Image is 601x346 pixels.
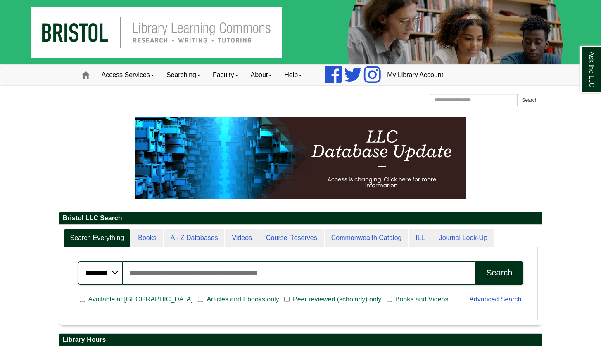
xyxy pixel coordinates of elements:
[284,296,290,303] input: Peer reviewed (scholarly) only
[131,229,163,247] a: Books
[381,65,449,85] a: My Library Account
[85,294,196,304] span: Available at [GEOGRAPHIC_DATA]
[203,294,282,304] span: Articles and Ebooks only
[325,229,409,247] a: Commonwealth Catalog
[517,94,542,106] button: Search
[95,65,160,85] a: Access Services
[198,296,203,303] input: Articles and Ebooks only
[432,229,494,247] a: Journal Look-Up
[278,65,308,85] a: Help
[245,65,278,85] a: About
[259,229,324,247] a: Course Reserves
[469,296,521,303] a: Advanced Search
[80,296,85,303] input: Available at [GEOGRAPHIC_DATA]
[160,65,207,85] a: Searching
[225,229,259,247] a: Videos
[59,212,542,225] h2: Bristol LLC Search
[207,65,245,85] a: Faculty
[164,229,225,247] a: A - Z Databases
[290,294,385,304] span: Peer reviewed (scholarly) only
[387,296,392,303] input: Books and Videos
[486,268,512,278] div: Search
[135,117,466,199] img: HTML tutorial
[409,229,431,247] a: ILL
[64,229,131,247] a: Search Everything
[392,294,452,304] span: Books and Videos
[475,261,523,285] button: Search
